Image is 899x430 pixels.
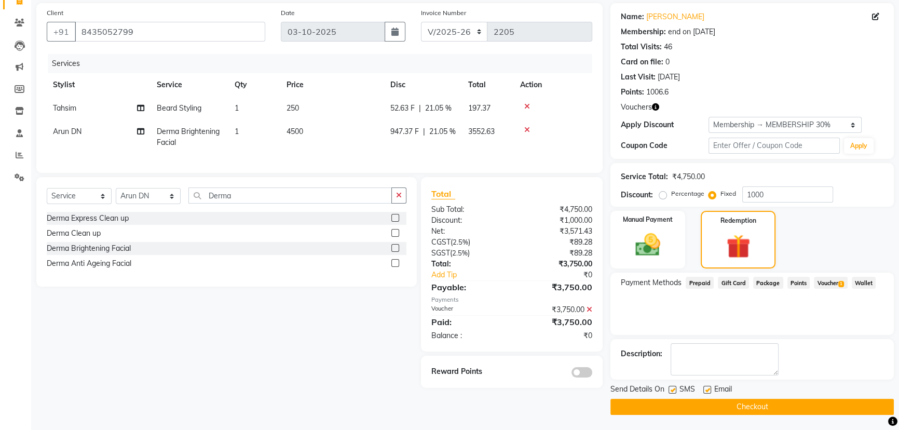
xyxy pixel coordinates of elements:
[47,258,131,269] div: Derma Anti Ageing Facial
[512,281,600,293] div: ₹3,750.00
[280,73,384,97] th: Price
[235,103,239,113] span: 1
[621,119,709,130] div: Apply Discount
[610,399,894,415] button: Checkout
[453,238,468,246] span: 2.5%
[431,237,451,247] span: CGST
[151,73,228,97] th: Service
[431,295,593,304] div: Payments
[53,103,76,113] span: Tahsim
[47,8,63,18] label: Client
[838,281,844,287] span: 1
[424,316,512,328] div: Paid:
[424,304,512,315] div: Voucher
[709,138,840,154] input: Enter Offer / Coupon Code
[621,26,666,37] div: Membership:
[621,140,709,151] div: Coupon Code
[628,231,668,259] img: _cash.svg
[157,127,220,147] span: Derma Brightening Facial
[384,73,462,97] th: Disc
[679,384,695,397] span: SMS
[621,72,656,83] div: Last Visit:
[621,57,663,68] div: Card on file:
[431,189,455,199] span: Total
[512,237,600,248] div: ₹89.28
[787,277,810,289] span: Points
[429,126,456,137] span: 21.05 %
[424,248,512,259] div: ( )
[668,26,715,37] div: end on [DATE]
[646,87,669,98] div: 1006.6
[844,138,874,154] button: Apply
[424,281,512,293] div: Payable:
[287,103,299,113] span: 250
[228,73,280,97] th: Qty
[686,277,714,289] span: Prepaid
[512,248,600,259] div: ₹89.28
[47,213,129,224] div: Derma Express Clean up
[665,57,670,68] div: 0
[718,277,749,289] span: Gift Card
[621,102,652,113] span: Vouchers
[53,127,81,136] span: Arun DN
[621,348,662,359] div: Description:
[610,384,664,397] span: Send Details On
[514,73,592,97] th: Action
[424,330,512,341] div: Balance :
[431,248,450,258] span: SGST
[719,232,758,261] img: _gift.svg
[621,42,662,52] div: Total Visits:
[424,270,527,280] a: Add Tip
[47,243,131,254] div: Derma Brightening Facial
[425,103,452,114] span: 21.05 %
[48,54,600,73] div: Services
[512,204,600,215] div: ₹4,750.00
[621,277,682,288] span: Payment Methods
[47,22,76,42] button: +91
[452,249,468,257] span: 2.5%
[419,103,421,114] span: |
[512,330,600,341] div: ₹0
[390,126,419,137] span: 947.37 F
[621,87,644,98] div: Points:
[424,259,512,270] div: Total:
[188,187,392,204] input: Search or Scan
[468,103,491,113] span: 197.37
[390,103,415,114] span: 52.63 F
[424,204,512,215] div: Sub Total:
[621,11,644,22] div: Name:
[281,8,295,18] label: Date
[658,72,680,83] div: [DATE]
[646,11,704,22] a: [PERSON_NAME]
[621,171,668,182] div: Service Total:
[814,277,847,289] span: Voucher
[287,127,303,136] span: 4500
[512,316,600,328] div: ₹3,750.00
[526,270,600,280] div: ₹0
[623,215,673,224] label: Manual Payment
[512,304,600,315] div: ₹3,750.00
[664,42,672,52] div: 46
[235,127,239,136] span: 1
[157,103,201,113] span: Beard Styling
[424,215,512,226] div: Discount:
[621,190,653,200] div: Discount:
[462,73,514,97] th: Total
[47,228,101,239] div: Derma Clean up
[671,189,704,198] label: Percentage
[720,216,756,225] label: Redemption
[468,127,495,136] span: 3552.63
[421,8,466,18] label: Invoice Number
[512,226,600,237] div: ₹3,571.43
[512,259,600,270] div: ₹3,750.00
[75,22,265,42] input: Search by Name/Mobile/Email/Code
[852,277,876,289] span: Wallet
[424,237,512,248] div: ( )
[423,126,425,137] span: |
[424,226,512,237] div: Net:
[672,171,705,182] div: ₹4,750.00
[424,366,512,378] div: Reward Points
[753,277,783,289] span: Package
[714,384,732,397] span: Email
[720,189,736,198] label: Fixed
